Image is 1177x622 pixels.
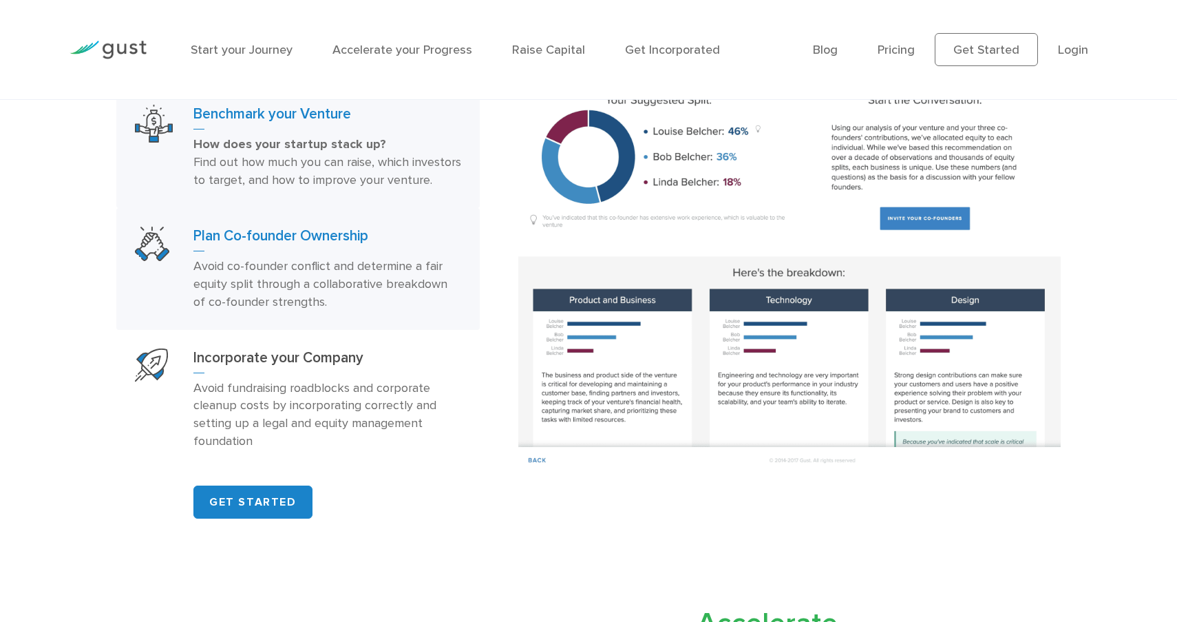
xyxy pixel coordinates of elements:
[935,33,1038,66] a: Get Started
[193,227,461,251] h3: Plan Co-founder Ownership
[116,330,480,470] a: Start Your CompanyIncorporate your CompanyAvoid fundraising roadblocks and corporate cleanup cost...
[512,43,585,57] a: Raise Capital
[193,486,312,519] a: GET STARTED
[116,208,480,330] a: Plan Co Founder OwnershipPlan Co-founder OwnershipAvoid co-founder conflict and determine a fair ...
[135,227,169,261] img: Plan Co Founder Ownership
[135,349,168,382] img: Start Your Company
[70,41,147,59] img: Gust Logo
[813,43,838,57] a: Blog
[193,155,461,187] span: Find out how much you can raise, which investors to target, and how to improve your venture.
[193,380,461,451] p: Avoid fundraising roadblocks and corporate cleanup costs by incorporating correctly and setting u...
[1058,43,1088,57] a: Login
[193,105,461,129] h3: Benchmark your Venture
[193,137,386,152] strong: How does your startup stack up?
[193,258,461,311] p: Avoid co-founder conflict and determine a fair equity split through a collaborative breakdown of ...
[625,43,720,57] a: Get Incorporated
[135,105,173,143] img: Benchmark Your Venture
[518,56,1061,473] img: Plan Co-founder Relationships
[191,43,293,57] a: Start your Journey
[193,349,461,373] h3: Incorporate your Company
[116,86,480,208] a: Benchmark Your VentureBenchmark your VentureHow does your startup stack up? Find out how much you...
[332,43,472,57] a: Accelerate your Progress
[878,43,915,57] a: Pricing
